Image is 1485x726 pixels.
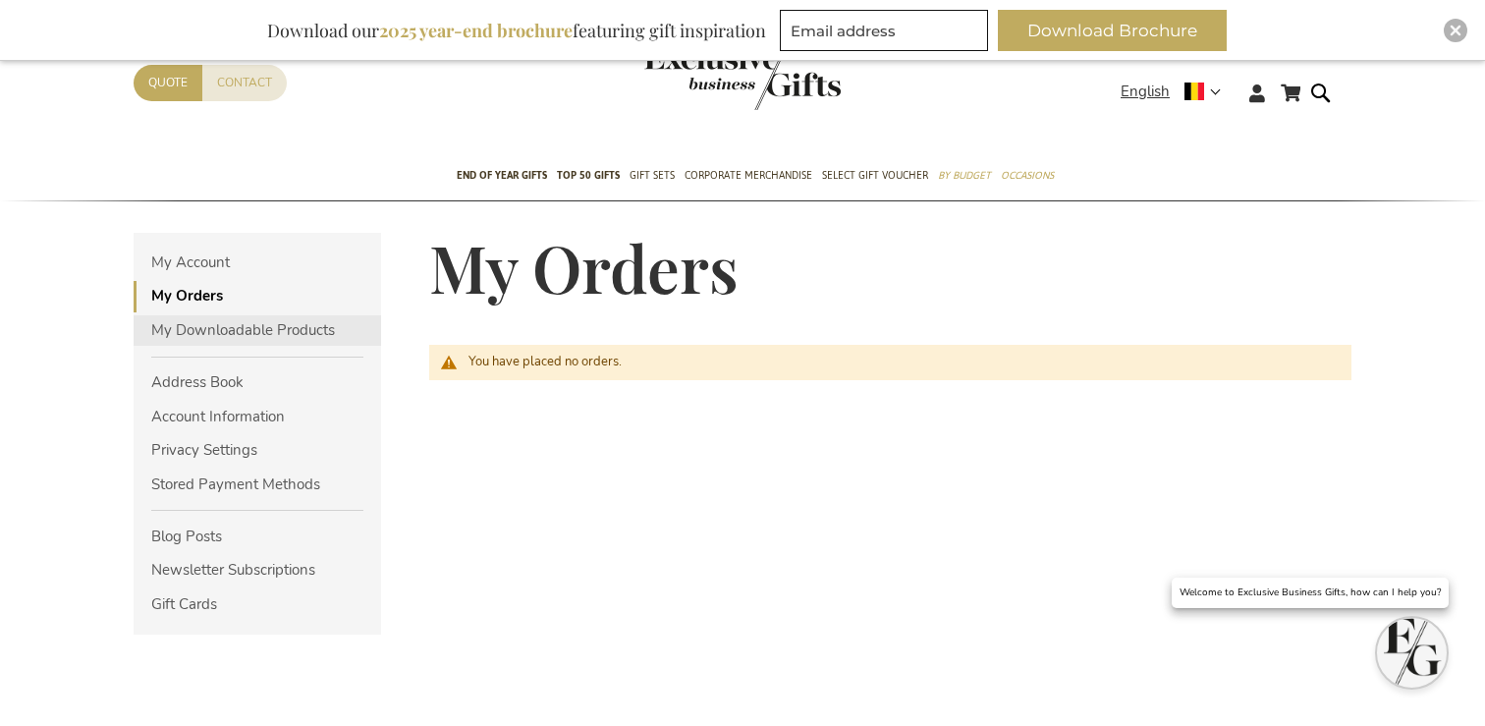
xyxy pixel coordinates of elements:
a: Address Book [134,367,381,398]
a: Stored Payment Methods [134,470,381,500]
button: Download Brochure [998,10,1227,51]
a: Quote [134,65,202,101]
a: Blog Posts [134,522,381,552]
div: Download our featuring gift inspiration [258,10,775,51]
a: Newsletter Subscriptions [134,555,381,586]
span: End of year gifts [457,165,547,186]
span: Occasions [1001,165,1054,186]
b: 2025 year-end brochure [379,19,573,42]
a: My Downloadable Products [134,315,381,346]
strong: My Orders [134,281,381,311]
a: Contact [202,65,287,101]
span: English [1121,81,1170,103]
form: marketing offers and promotions [780,10,994,57]
span: You have placed no orders. [468,353,622,370]
a: My Account [134,248,381,278]
div: English [1121,81,1234,103]
span: Select Gift Voucher [822,165,928,186]
img: Exclusive Business gifts logo [644,45,841,110]
span: TOP 50 Gifts [557,165,620,186]
input: Email address [780,10,988,51]
span: Corporate Merchandise [685,165,812,186]
a: store logo [644,45,742,110]
span: Gift Sets [630,165,675,186]
a: Privacy Settings [134,435,381,466]
span: By Budget [938,165,991,186]
div: Close [1444,19,1467,42]
img: Close [1450,25,1461,36]
span: My Orders [429,225,739,309]
a: Account Information [134,402,381,432]
a: Gift Cards [134,589,381,620]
